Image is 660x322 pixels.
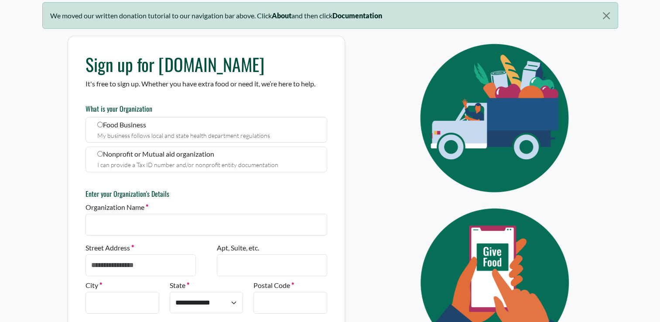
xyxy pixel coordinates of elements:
[97,132,270,139] small: My business follows local and state health department regulations
[217,243,259,253] label: Apt, Suite, etc.
[85,105,327,113] h6: What is your Organization
[85,147,327,172] label: Nonprofit or Mutual aid organization
[595,3,617,29] button: Close
[97,151,103,157] input: Nonprofit or Mutual aid organization I can provide a Tax ID number and/or nonprofit entity docume...
[85,202,148,212] label: Organization Name
[42,2,618,29] div: We moved our written donation tutorial to our navigation bar above. Click and then click
[85,190,327,198] h6: Enter your Organization's Details
[85,117,327,143] label: Food Business
[272,11,291,20] b: About
[170,280,189,291] label: State
[400,36,592,200] img: Eye Icon
[97,161,278,168] small: I can provide a Tax ID number and/or nonprofit entity documentation
[97,122,103,127] input: Food Business My business follows local and state health department regulations
[85,280,102,291] label: City
[85,79,327,89] p: It's free to sign up. Whether you have extra food or need it, we’re here to help.
[85,54,327,75] h1: Sign up for [DOMAIN_NAME]
[253,280,294,291] label: Postal Code
[85,243,134,253] label: Street Address
[332,11,382,20] b: Documentation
